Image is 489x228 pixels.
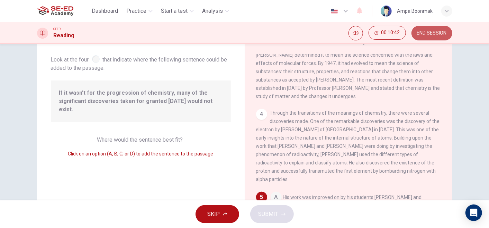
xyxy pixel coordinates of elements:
span: Through the transitions of the meanings of chemistry, there were several discoveries made. One of... [256,110,440,182]
button: Analysis [199,5,232,17]
button: 00:10:42 [369,26,406,40]
a: SE-ED Academy logo [37,4,89,18]
div: Ampa Boonmak [397,7,433,15]
button: END SESSION [411,26,452,40]
h1: Reading [54,31,75,40]
div: Mute [348,26,363,40]
span: Where would the sentence best fit? [97,136,184,143]
button: Start a test [158,5,197,17]
span: END SESSION [417,30,447,36]
span: SKIP [208,209,220,219]
button: SKIP [196,205,239,223]
span: CEFR [54,27,61,31]
span: A [271,192,282,203]
span: Analysis [202,7,223,15]
span: Practice [126,7,146,15]
div: 5 [256,192,267,203]
button: Practice [124,5,155,17]
div: Open Intercom Messenger [465,205,482,221]
div: Hide [369,26,406,40]
span: Look at the four that indicate where the following sentence could be added to the passage: [51,54,231,72]
span: 00:10:42 [381,30,400,36]
img: Profile picture [381,6,392,17]
img: SE-ED Academy logo [37,4,73,18]
span: Start a test [161,7,188,15]
img: en [330,9,339,14]
span: Dashboard [92,7,118,15]
span: Then in [DATE], [PERSON_NAME] defined chemistry as the art of resolving mixed, compound, or aggre... [256,27,440,99]
div: 4 [256,109,267,120]
button: Dashboard [89,5,121,17]
span: If it wasn't for the progression of chemistry, many of the significant discoveries taken for gran... [59,89,223,114]
span: Click on an option (A, B, C, or D) to add the sentence to the passage [68,151,214,156]
span: His work was improved on by his students [PERSON_NAME] and [PERSON_NAME]. [256,194,422,211]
